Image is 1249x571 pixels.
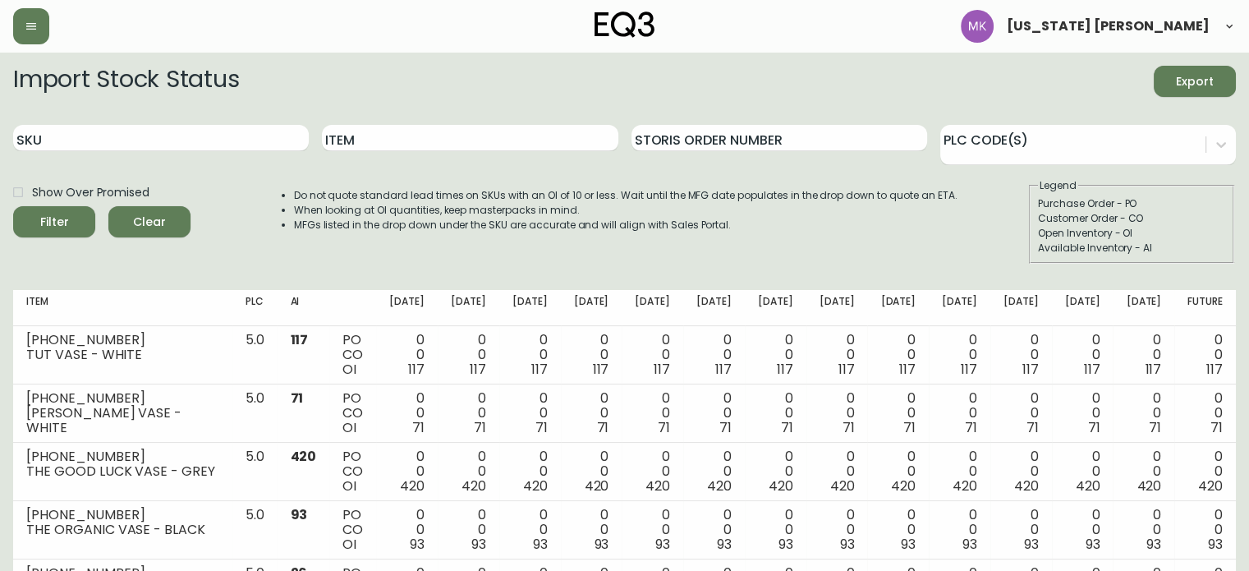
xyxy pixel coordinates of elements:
[717,535,732,554] span: 93
[342,508,363,552] div: PO CO
[342,477,356,495] span: OI
[232,501,278,559] td: 5.0
[1126,508,1161,552] div: 0 0
[389,449,425,494] div: 0 0
[533,535,548,554] span: 93
[574,333,609,377] div: 0 0
[715,360,732,379] span: 117
[32,184,149,201] span: Show Over Promised
[1076,477,1100,495] span: 420
[294,218,957,233] li: MFGs listed in the drop down under the SKU are accurate and will align with Sales Portal.
[830,477,855,495] span: 420
[696,508,732,552] div: 0 0
[232,385,278,443] td: 5.0
[839,535,854,554] span: 93
[342,449,363,494] div: PO CO
[531,360,548,379] span: 117
[961,10,994,43] img: ea5e0531d3ed94391639a5d1768dbd68
[683,290,745,326] th: [DATE]
[758,508,793,552] div: 0 0
[290,505,307,524] span: 93
[645,477,670,495] span: 420
[1065,333,1100,377] div: 0 0
[232,290,278,326] th: PLC
[1065,508,1100,552] div: 0 0
[232,443,278,501] td: 5.0
[1154,66,1236,97] button: Export
[26,333,219,348] div: [PHONE_NUMBER]
[1126,333,1161,377] div: 0 0
[719,418,732,437] span: 71
[451,391,486,435] div: 0 0
[880,391,916,435] div: 0 0
[512,333,548,377] div: 0 0
[294,188,957,203] li: Do not quote standard lead times on SKUs with an OI of 10 or less. Wait until the MFG date popula...
[1206,360,1223,379] span: 117
[891,477,916,495] span: 420
[438,290,499,326] th: [DATE]
[1022,360,1039,379] span: 117
[342,391,363,435] div: PO CO
[40,212,69,233] div: Filter
[342,535,356,554] span: OI
[1086,535,1100,554] span: 93
[903,418,916,437] span: 71
[1065,449,1100,494] div: 0 0
[1038,178,1078,193] legend: Legend
[1038,226,1225,241] div: Open Inventory - OI
[1065,391,1100,435] div: 0 0
[1038,241,1225,256] div: Available Inventory - AI
[965,418,977,437] span: 71
[1210,418,1223,437] span: 71
[696,391,732,435] div: 0 0
[696,449,732,494] div: 0 0
[622,290,683,326] th: [DATE]
[820,391,855,435] div: 0 0
[574,391,609,435] div: 0 0
[290,330,308,349] span: 117
[880,508,916,552] div: 0 0
[389,391,425,435] div: 0 0
[1146,535,1161,554] span: 93
[561,290,622,326] th: [DATE]
[1208,535,1223,554] span: 93
[1126,449,1161,494] div: 0 0
[1003,333,1039,377] div: 0 0
[122,212,177,233] span: Clear
[1174,290,1236,326] th: Future
[290,447,316,466] span: 420
[499,290,561,326] th: [DATE]
[1187,508,1223,552] div: 0 0
[592,360,608,379] span: 117
[471,535,486,554] span: 93
[451,508,486,552] div: 0 0
[512,449,548,494] div: 0 0
[584,477,608,495] span: 420
[867,290,929,326] th: [DATE]
[1198,477,1223,495] span: 420
[376,290,438,326] th: [DATE]
[758,391,793,435] div: 0 0
[574,508,609,552] div: 0 0
[838,360,855,379] span: 117
[635,391,670,435] div: 0 0
[400,477,425,495] span: 420
[523,477,548,495] span: 420
[26,449,219,464] div: [PHONE_NUMBER]
[474,418,486,437] span: 71
[1014,477,1039,495] span: 420
[1126,391,1161,435] div: 0 0
[1003,508,1039,552] div: 0 0
[655,535,670,554] span: 93
[1007,20,1210,33] span: [US_STATE] [PERSON_NAME]
[1187,449,1223,494] div: 0 0
[635,449,670,494] div: 0 0
[942,333,977,377] div: 0 0
[929,290,990,326] th: [DATE]
[1088,418,1100,437] span: 71
[342,333,363,377] div: PO CO
[451,333,486,377] div: 0 0
[1003,449,1039,494] div: 0 0
[461,477,486,495] span: 420
[1084,360,1100,379] span: 117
